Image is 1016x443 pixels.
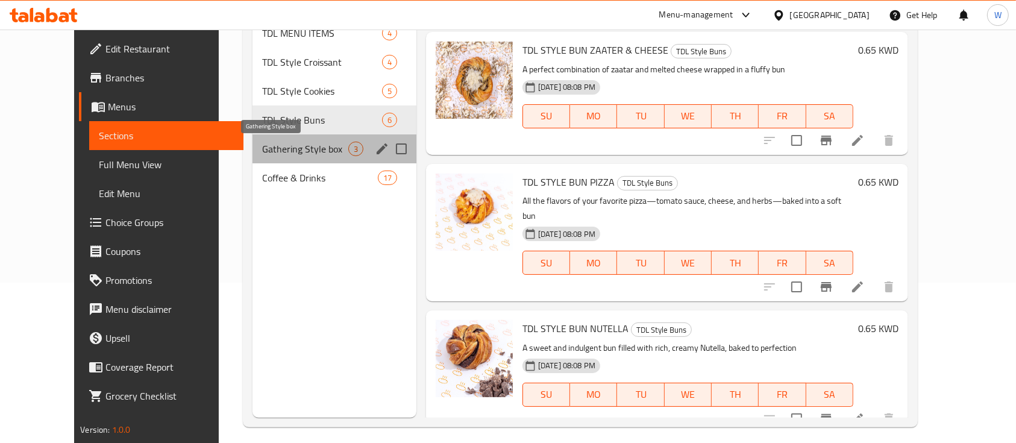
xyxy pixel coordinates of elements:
[382,113,397,127] div: items
[79,63,244,92] a: Branches
[262,84,382,98] span: TDL Style Cookies
[874,404,903,433] button: delete
[383,115,397,126] span: 6
[669,254,707,272] span: WE
[858,174,898,190] h6: 0.65 KWD
[111,422,130,438] span: 1.0.0
[262,113,382,127] span: TDL Style Buns
[812,404,841,433] button: Branch-specific-item
[665,104,712,128] button: WE
[252,48,416,77] div: TDL Style Croissant4
[105,389,234,403] span: Grocery Checklist
[79,382,244,410] a: Grocery Checklist
[105,42,234,56] span: Edit Restaurant
[671,45,731,58] span: TDL Style Buns
[528,254,565,272] span: SU
[79,208,244,237] a: Choice Groups
[622,386,659,403] span: TU
[622,254,659,272] span: TU
[108,99,234,114] span: Menus
[806,251,853,275] button: SA
[617,383,664,407] button: TU
[759,251,806,275] button: FR
[79,266,244,295] a: Promotions
[105,244,234,259] span: Coupons
[252,19,416,48] div: TDL MENU ITEMS4
[262,55,382,69] span: TDL Style Croissant
[105,302,234,316] span: Menu disclaimer
[79,324,244,353] a: Upsell
[659,8,733,22] div: Menu-management
[717,386,754,403] span: TH
[252,163,416,192] div: Coffee & Drinks17
[79,353,244,382] a: Coverage Report
[436,174,513,251] img: TDL STYLE BUN PIZZA
[850,133,865,148] a: Edit menu item
[89,179,244,208] a: Edit Menu
[811,254,848,272] span: SA
[994,8,1002,22] span: W
[874,126,903,155] button: delete
[850,412,865,426] a: Edit menu item
[570,251,617,275] button: MO
[533,81,600,93] span: [DATE] 08:08 PM
[717,107,754,125] span: TH
[669,107,707,125] span: WE
[712,251,759,275] button: TH
[382,84,397,98] div: items
[622,107,659,125] span: TU
[669,386,707,403] span: WE
[436,42,513,119] img: TDL STYLE BUN ZAATER & CHEESE
[665,383,712,407] button: WE
[79,92,244,121] a: Menus
[79,295,244,324] a: Menu disclaimer
[383,57,397,68] span: 4
[79,34,244,63] a: Edit Restaurant
[105,273,234,287] span: Promotions
[262,142,348,156] span: Gathering Style box
[617,176,678,190] div: TDL Style Buns
[378,172,397,184] span: 17
[99,186,234,201] span: Edit Menu
[105,360,234,374] span: Coverage Report
[382,26,397,40] div: items
[252,105,416,134] div: TDL Style Buns6
[348,142,363,156] div: items
[533,228,600,240] span: [DATE] 08:08 PM
[811,107,848,125] span: SA
[617,104,664,128] button: TU
[382,55,397,69] div: items
[618,176,677,190] span: TDL Style Buns
[570,383,617,407] button: MO
[631,322,692,337] div: TDL Style Buns
[89,150,244,179] a: Full Menu View
[522,104,570,128] button: SU
[528,107,565,125] span: SU
[806,383,853,407] button: SA
[262,26,382,40] div: TDL MENU ITEMS
[665,251,712,275] button: WE
[764,107,801,125] span: FR
[570,104,617,128] button: MO
[522,341,853,356] p: A sweet and indulgent bun filled with rich, creamy Nutella, baked to perfection
[79,237,244,266] a: Coupons
[383,28,397,39] span: 4
[764,386,801,403] span: FR
[812,272,841,301] button: Branch-specific-item
[850,280,865,294] a: Edit menu item
[806,104,853,128] button: SA
[522,41,668,59] span: TDL STYLE BUN ZAATER & CHEESE
[717,254,754,272] span: TH
[436,320,513,397] img: TDL STYLE BUN NUTELLA
[784,128,809,153] span: Select to update
[811,386,848,403] span: SA
[373,140,391,158] button: edit
[759,104,806,128] button: FR
[522,319,629,338] span: TDL STYLE BUN NUTELLA
[383,86,397,97] span: 5
[858,320,898,337] h6: 0.65 KWD
[874,272,903,301] button: delete
[262,171,378,185] span: Coffee & Drinks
